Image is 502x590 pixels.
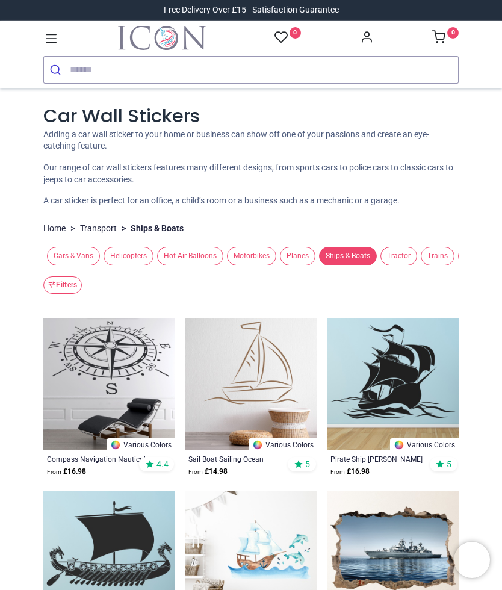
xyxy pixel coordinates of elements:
span: From [330,468,345,475]
a: Account Info [360,34,373,43]
button: Submit [44,57,70,83]
span: Tractor [380,247,417,265]
button: Filters [43,276,82,294]
img: Color Wheel [252,439,263,450]
span: > [66,223,80,235]
a: Home [43,223,66,235]
a: Various Colors [390,438,459,450]
img: Color Wheel [394,439,404,450]
button: Tractor [377,247,417,265]
span: Trains [421,247,454,265]
iframe: Brevo live chat [454,542,490,578]
a: 0 [432,34,459,43]
sup: 0 [290,27,301,39]
button: Trains [417,247,454,265]
a: Compass Navigation Nautical Sailing [47,454,147,464]
button: Ships & Boats [315,247,377,265]
a: Transport [80,223,117,235]
button: Motorbikes [223,247,276,265]
button: Cars & Vans [43,247,100,265]
button: Helicopters [100,247,153,265]
a: Sail Boat Sailing Ocean [188,454,288,464]
span: 5 [305,459,310,470]
span: 4.4 [156,459,169,470]
a: Pirate Ship [PERSON_NAME] [330,454,430,464]
span: Ships & Boats [319,247,377,265]
h1: Car Wall Stickers [43,103,459,129]
p: Adding a car wall sticker to your home or business can show off one of your passions and create a... [43,129,459,152]
span: Helicopters [104,247,153,265]
div: Free Delivery Over £15 - Satisfaction Guarantee [164,4,339,16]
strong: £ 16.98 [47,466,86,477]
span: 5 [447,459,451,470]
sup: 0 [447,27,459,39]
a: Logo of Icon Wall Stickers [118,26,206,50]
a: Various Colors [249,438,317,450]
img: Pirate Ship Jolly Roger Wall Sticker - Mod2 [327,318,459,450]
span: Motorbikes [227,247,276,265]
img: Compass Navigation Nautical Sailing Wall Sticker [43,318,175,450]
button: Planes [276,247,315,265]
img: Icon Wall Stickers [118,26,206,50]
button: Hot Air Balloons [153,247,223,265]
strong: £ 14.98 [188,466,228,477]
span: From [47,468,61,475]
span: Planes [280,247,315,265]
p: A car sticker is perfect for an office, a child’s room or a business such as a mechanic or a garage. [43,195,459,207]
a: 0 [274,30,301,45]
strong: £ 16.98 [330,466,370,477]
img: Sail Boat Sailing Ocean Wall Sticker [185,318,317,450]
span: Cars & Vans [47,247,100,265]
li: Ships & Boats [117,223,184,235]
span: Hot Air Balloons [157,247,223,265]
span: From [188,468,203,475]
span: > [117,223,131,235]
a: Various Colors [107,438,175,450]
p: Our range of car wall stickers features many different designs, from sports cars to police cars t... [43,162,459,185]
img: Color Wheel [110,439,121,450]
